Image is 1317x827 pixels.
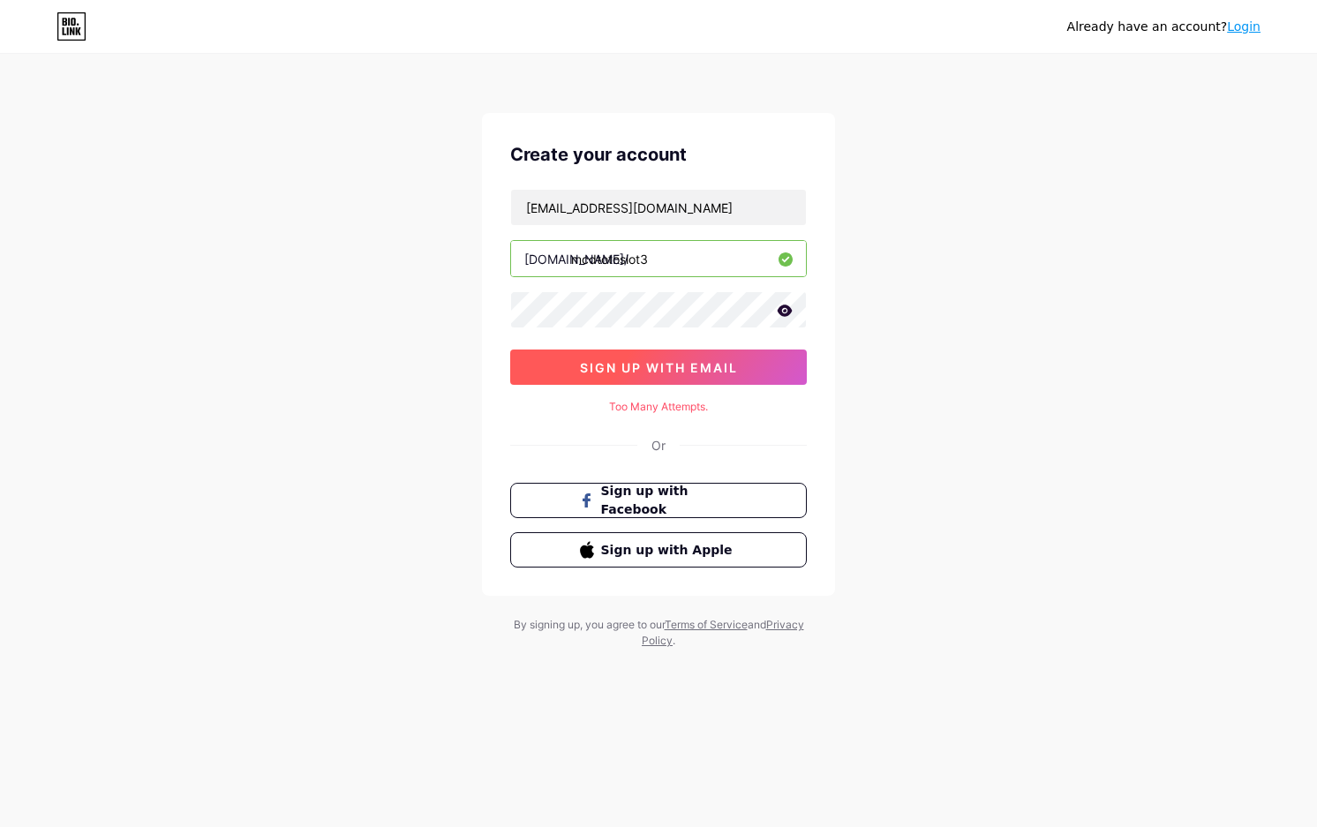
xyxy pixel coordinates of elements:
a: Login [1227,19,1261,34]
div: Or [651,436,666,455]
div: Create your account [510,141,807,168]
div: Already have an account? [1067,18,1261,36]
button: Sign up with Apple [510,532,807,568]
div: Too Many Attempts. [510,399,807,415]
input: Email [511,190,806,225]
div: By signing up, you agree to our and . [508,617,809,649]
span: Sign up with Facebook [601,482,738,519]
div: [DOMAIN_NAME]/ [524,250,628,268]
a: Terms of Service [665,618,748,631]
span: Sign up with Apple [601,541,738,560]
button: sign up with email [510,350,807,385]
button: Sign up with Facebook [510,483,807,518]
input: username [511,241,806,276]
span: sign up with email [580,360,738,375]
